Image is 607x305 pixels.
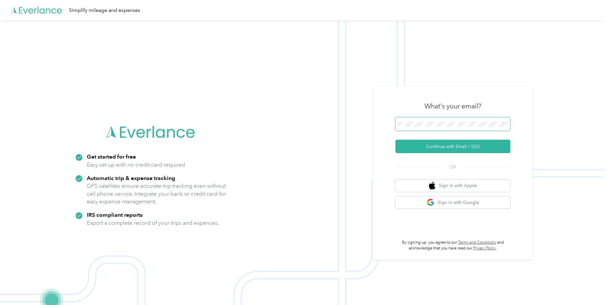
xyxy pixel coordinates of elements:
p: By signing up, you agree to our and acknowledge that you have read our . [395,240,510,251]
h3: What's your email? [424,102,481,111]
p: Export a complete record of your trips and expenses. [87,219,219,227]
div: Simplify mileage and expenses [69,6,140,14]
strong: Get started for free [87,153,136,160]
a: Privacy Policy [473,246,496,251]
button: google logoSign in with Google [395,196,510,209]
button: apple logoSign in with Apple [395,179,510,192]
p: GPS satellites ensure accurate trip tracking even without cell phone service. Integrate your bank... [87,182,226,206]
button: Continue with Email / SSO [395,140,510,153]
span: OR [442,164,464,170]
strong: IRS compliant reports [87,211,143,218]
a: Terms and Conditions [458,240,496,245]
img: apple logo [429,182,435,190]
img: google logo [427,199,435,207]
p: Easy set up with no credit card required [87,161,185,169]
strong: Automatic trip & expense tracking [87,175,175,181]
